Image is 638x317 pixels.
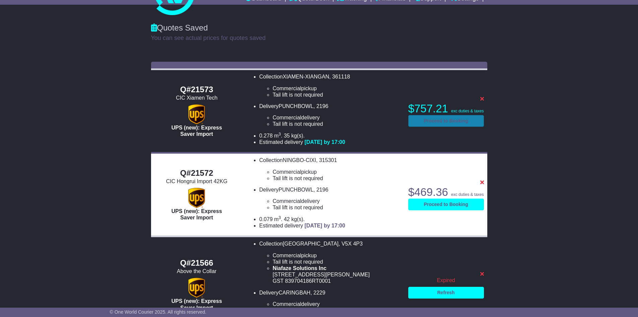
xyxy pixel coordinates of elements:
span: PUNCHBOWL [279,187,313,193]
span: $ [408,186,448,198]
span: 469.36 [414,186,448,198]
span: , 2196 [313,187,328,193]
span: $ [408,102,448,115]
sup: 3 [279,215,281,220]
span: 35 [284,133,290,139]
div: CIC Hongrui Import 42KG [154,178,239,184]
div: Q#21566 [154,258,239,268]
img: UPS (new): Express Saver Import [188,104,205,124]
span: 757.21 [414,102,448,115]
span: exc duties & taxes [451,109,484,113]
span: , 361118 [329,74,350,80]
span: exc duties & taxes [451,192,484,197]
li: delivery [273,114,402,121]
span: NINGBO-CIXI [283,157,316,163]
li: Tail lift is not required [273,204,402,211]
span: Commercial [273,86,301,91]
img: UPS (new): Express Saver Import [188,188,205,208]
div: Niafaze Solutions Inc [273,265,402,271]
div: Above the Collar [154,268,239,274]
li: Tail lift is not required [273,307,402,314]
span: [DATE] by 17:00 [304,139,345,145]
li: delivery [273,198,402,204]
span: Commercial [273,253,301,258]
span: , 2229 [310,290,325,296]
div: Q#21572 [154,168,239,178]
span: UPS (new): Express Saver Import [171,298,222,310]
li: Tail lift is not required [273,175,402,181]
span: PUNCHBOWL [279,103,313,109]
div: [STREET_ADDRESS][PERSON_NAME] [273,271,402,278]
img: UPS (new): Express Saver Import [188,278,205,298]
a: Proceed to Booking [408,199,484,210]
li: Tail lift is not required [273,259,402,265]
span: 0.278 [259,133,273,139]
div: GST 839704186RT0001 [273,278,402,284]
sup: 3 [279,132,281,137]
div: Quotes Saved [151,23,487,33]
span: CARINGBAH [279,290,310,296]
li: pickup [273,169,402,175]
span: UPS (new): Express Saver Import [171,125,222,137]
a: Refresh [408,287,484,299]
li: Collection [259,241,402,284]
li: pickup [273,252,402,259]
span: Commercial [273,169,301,175]
li: Estimated delivery [259,139,402,145]
span: [GEOGRAPHIC_DATA] [283,241,339,247]
span: Commercial [273,301,301,307]
span: kg(s). [291,133,305,139]
span: UPS (new): Express Saver Import [171,208,222,220]
span: , 2196 [313,103,328,109]
li: Tail lift is not required [273,92,402,98]
span: 0.079 [259,216,273,222]
span: m . [274,216,282,222]
span: Commercial [273,198,301,204]
li: Estimated delivery [259,222,402,229]
li: pickup [273,85,402,92]
span: m . [274,133,282,139]
li: Collection [259,157,402,181]
a: Proceed to Booking [408,115,484,127]
span: Commercial [273,115,301,120]
span: kg(s). [291,216,305,222]
li: Tail lift is not required [273,121,402,127]
li: Delivery [259,187,402,211]
li: Collection [259,73,402,98]
span: , 315301 [316,157,337,163]
span: [DATE] by 17:00 [304,223,345,228]
li: Delivery [259,103,402,127]
li: delivery [273,301,402,307]
span: XIAMEN-XIANGAN [283,74,329,80]
span: 42 [284,216,290,222]
p: You can see actual prices for quotes saved [151,35,487,42]
li: Delivery [259,289,402,314]
span: © One World Courier 2025. All rights reserved. [110,309,207,315]
div: Q#21573 [154,85,239,95]
div: Expired [408,277,484,283]
div: CIC Xiamen Tech [154,95,239,101]
span: , V5X 4P3 [339,241,363,247]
